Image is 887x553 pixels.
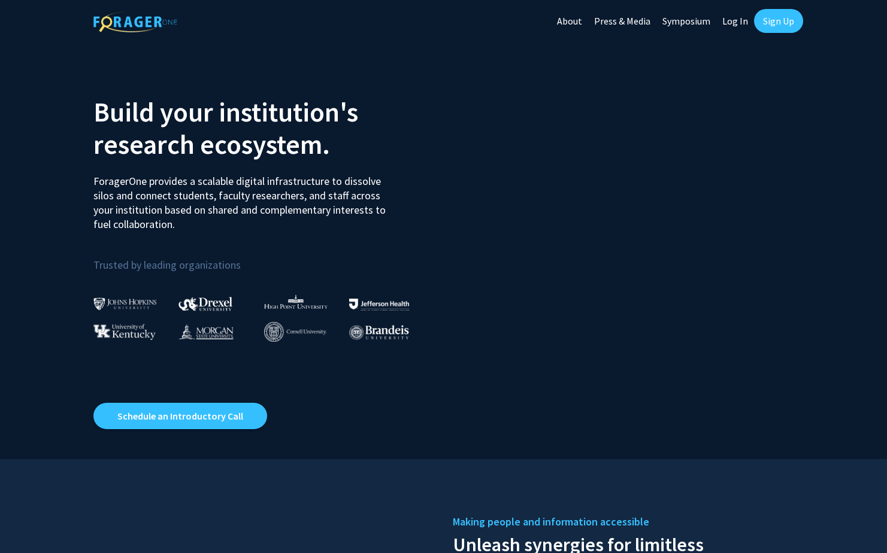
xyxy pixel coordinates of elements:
[264,322,326,342] img: Cornell University
[178,324,234,339] img: Morgan State University
[93,11,177,32] img: ForagerOne Logo
[93,241,435,274] p: Trusted by leading organizations
[93,297,157,310] img: Johns Hopkins University
[178,297,232,311] img: Drexel University
[349,299,409,310] img: Thomas Jefferson University
[93,165,394,232] p: ForagerOne provides a scalable digital infrastructure to dissolve silos and connect students, fac...
[349,325,409,340] img: Brandeis University
[453,513,794,531] h5: Making people and information accessible
[93,403,267,429] a: Opens in a new tab
[93,96,435,160] h2: Build your institution's research ecosystem.
[93,324,156,340] img: University of Kentucky
[264,294,328,309] img: High Point University
[754,9,803,33] a: Sign Up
